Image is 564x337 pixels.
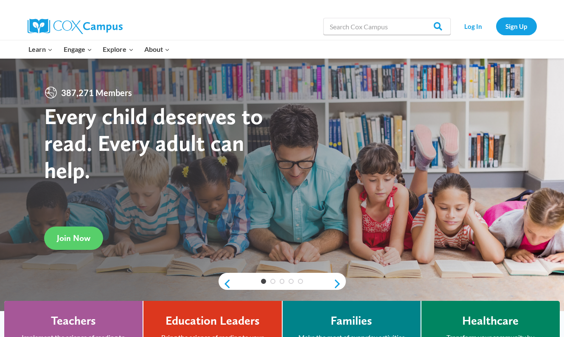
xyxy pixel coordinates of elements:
[219,279,231,289] a: previous
[455,17,492,35] a: Log In
[44,227,103,250] a: Join Now
[219,275,346,292] div: content slider buttons
[270,279,275,284] a: 2
[298,279,303,284] a: 5
[23,40,175,58] nav: Primary Navigation
[64,44,92,55] span: Engage
[44,102,263,184] strong: Every child deserves to read. Every adult can help.
[280,279,285,284] a: 3
[289,279,294,284] a: 4
[323,18,451,35] input: Search Cox Campus
[144,44,170,55] span: About
[103,44,133,55] span: Explore
[333,279,346,289] a: next
[57,233,90,243] span: Join Now
[51,314,96,328] h4: Teachers
[331,314,372,328] h4: Families
[28,19,123,34] img: Cox Campus
[166,314,260,328] h4: Education Leaders
[462,314,519,328] h4: Healthcare
[261,279,266,284] a: 1
[455,17,537,35] nav: Secondary Navigation
[28,44,53,55] span: Learn
[496,17,537,35] a: Sign Up
[58,86,135,99] span: 387,271 Members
